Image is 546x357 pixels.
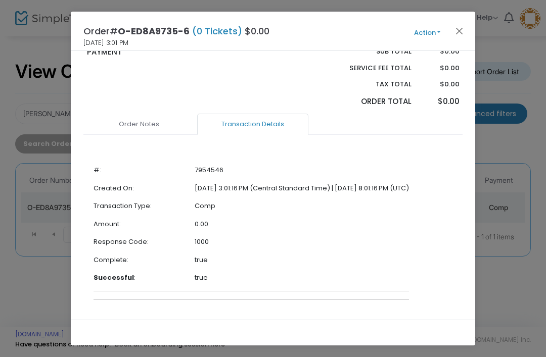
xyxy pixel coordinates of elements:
[83,114,195,135] a: Order Notes
[326,96,412,108] p: Order Total
[94,215,195,233] td: Amount:
[94,273,134,282] b: Successful
[118,25,190,37] span: O-ED8A9735-6
[326,63,412,73] p: Service Fee Total
[94,233,195,251] td: Response Code:
[397,27,458,38] button: Action
[421,63,459,73] p: $0.00
[421,96,459,108] p: $0.00
[83,24,269,38] h4: Order# $0.00
[195,251,409,269] td: true
[87,46,268,58] p: PAYMENT
[453,24,466,37] button: Close
[94,179,195,197] td: Created On:
[94,269,195,287] td: :
[326,79,412,89] p: Tax Total
[195,233,409,251] td: 1000
[195,269,409,287] td: true
[326,46,412,57] p: Sub total
[94,161,195,179] td: #:
[195,179,409,197] td: [DATE] 3:01:16 PM (Central Standard Time) | [DATE] 8:01:16 PM (UTC)
[94,251,195,269] td: Complete:
[94,197,195,215] td: Transaction Type:
[197,114,308,135] a: Transaction Details
[421,79,459,89] p: $0.00
[195,215,409,233] td: 0.00
[83,38,128,48] span: [DATE] 3:01 PM
[195,161,409,179] td: 7954546
[421,46,459,57] p: $0.00
[195,197,409,215] td: Comp
[190,25,245,37] span: (0 Tickets)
